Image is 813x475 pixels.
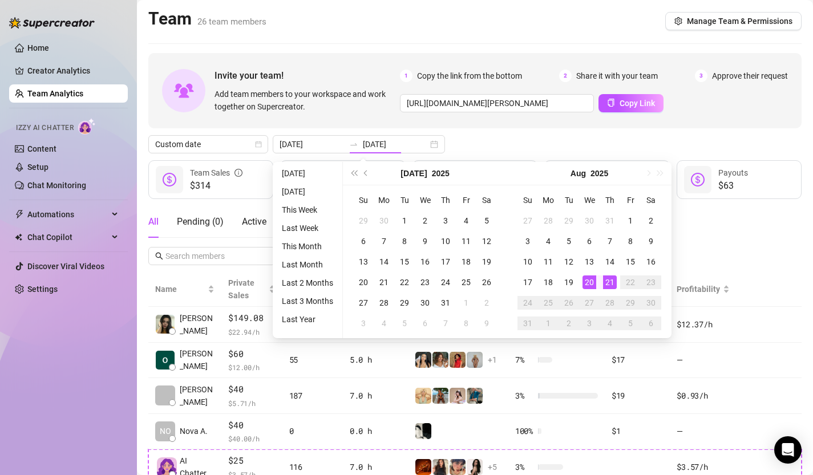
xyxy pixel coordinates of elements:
[467,388,483,404] img: Eavnc
[27,262,104,271] a: Discover Viral Videos
[454,185,528,199] span: 27
[718,168,748,177] span: Payouts
[294,173,308,186] span: message
[450,388,466,404] img: anaxmei
[718,179,748,193] span: $63
[712,70,788,82] span: Approve their request
[559,173,572,186] span: dollar-circle
[427,173,440,186] span: hourglass
[691,173,705,186] span: dollar-circle
[384,277,392,302] span: question-circle
[350,461,401,473] div: 7.0 h
[576,70,658,82] span: Share it with your team
[160,425,171,437] span: NO
[349,140,358,149] span: swap-right
[228,326,275,338] span: $ 22.94 /h
[27,163,48,172] a: Setup
[228,433,275,444] span: $ 40.00 /h
[467,459,483,475] img: ChloeLove
[612,425,664,437] div: $1
[156,351,175,370] img: Krish
[488,461,497,473] span: + 5
[432,316,448,332] img: dreamsofleana
[322,179,375,193] span: 601
[586,168,631,177] span: Team Profits
[612,389,664,402] div: $19
[520,160,528,185] span: question-circle
[597,181,606,190] span: exclamation-circle
[670,343,736,379] td: —
[677,389,729,402] div: $0.93 /h
[215,68,400,83] span: Invite your team!
[450,459,466,475] img: bonnierides
[15,233,22,241] img: Chat Copilot
[612,285,635,294] span: Salary
[242,216,266,227] span: Active
[349,140,358,149] span: to
[78,118,96,135] img: AI Chatter
[417,70,522,82] span: Copy the link from the bottom
[515,461,533,473] span: 3 %
[27,228,108,246] span: Chat Copilot
[148,8,266,30] h2: Team
[27,285,58,294] a: Settings
[415,352,431,368] img: badbree-shoe_lab
[415,423,431,439] img: comicaltaco
[677,285,720,294] span: Profitability
[155,283,205,295] span: Name
[228,419,275,432] span: $40
[687,17,792,26] span: Manage Team & Permissions
[695,70,707,82] span: 3
[352,253,359,259] span: team
[148,272,221,307] th: Name
[15,210,24,219] span: thunderbolt
[228,347,275,361] span: $60
[586,179,631,193] div: —
[180,312,215,337] span: [PERSON_NAME]
[322,168,375,177] span: Messages Sent
[190,179,242,193] span: $314
[515,425,533,437] span: 100 %
[228,362,275,373] span: $ 12.00 /h
[289,354,336,366] div: 55
[415,388,431,404] img: Actually.Maria
[677,461,729,473] div: $3.57 /h
[454,160,528,185] div: Est. Hours Worked
[774,436,802,464] div: Open Intercom Messenger
[180,425,208,437] span: Nova A.
[27,205,108,224] span: Automations
[350,354,401,366] div: 5.0 h
[228,278,254,300] span: Private Sales
[289,389,336,402] div: 187
[432,352,448,368] img: i_want_candy
[665,12,802,30] button: Manage Team & Permissions
[408,272,508,307] th: Creators
[155,252,163,260] span: search
[612,318,664,331] div: $24
[350,277,392,302] div: Est. Hours
[16,123,74,133] span: Izzy AI Chatter
[228,454,275,468] span: $25
[289,278,326,300] span: Messages Sent
[155,136,261,153] span: Custom date
[27,43,49,52] a: Home
[515,354,533,366] span: 7 %
[27,89,83,98] a: Team Analytics
[27,144,56,153] a: Content
[450,352,466,368] img: bellatendresse
[190,167,242,179] div: Team Sales
[515,389,533,402] span: 3 %
[515,285,575,294] span: Chat Conversion
[415,459,431,475] img: vipchocolate
[234,167,242,179] span: info-circle
[612,354,664,366] div: $17
[350,425,401,437] div: 0.0 h
[255,141,262,148] span: calendar
[350,389,401,402] div: 7.0 h
[156,315,175,334] img: Joy Gabrielle P…
[467,352,483,368] img: Barbi
[607,99,615,107] span: copy
[289,461,336,473] div: 116
[9,17,95,29] img: logo-BBDzfeDw.svg
[197,17,266,27] span: 26 team members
